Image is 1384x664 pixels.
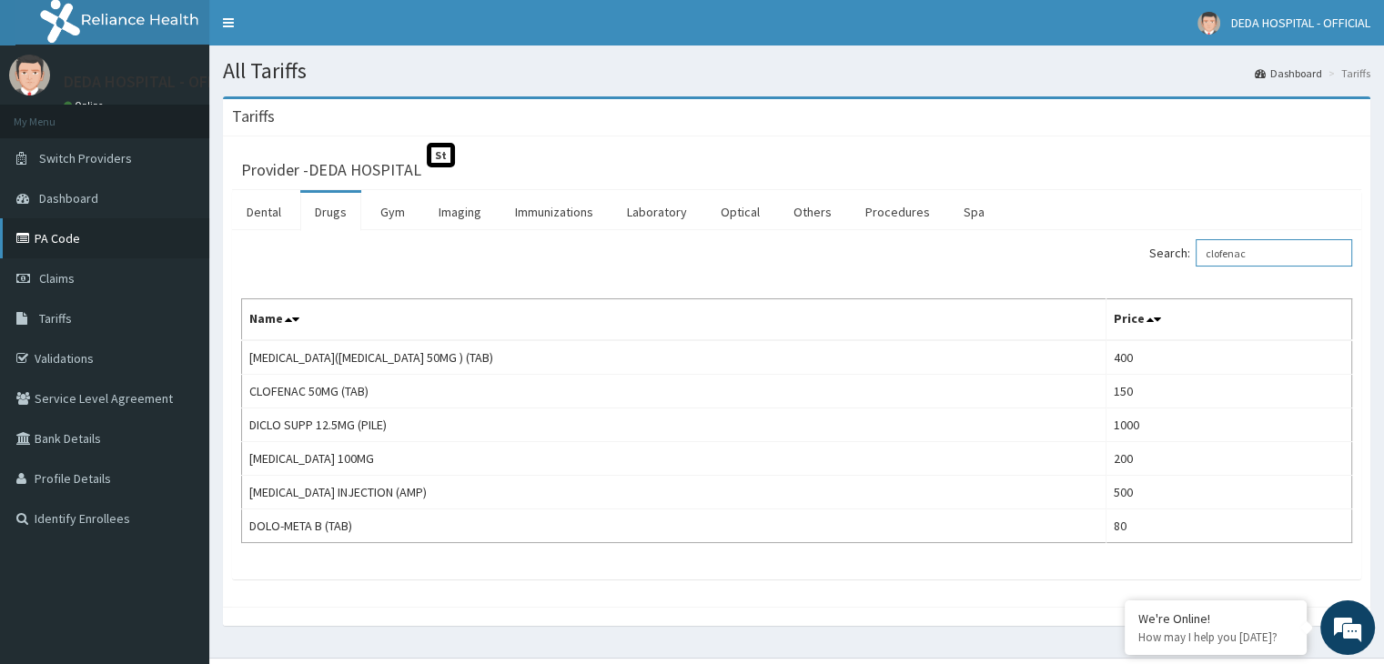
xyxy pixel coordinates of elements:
[106,210,251,394] span: We're online!
[1138,629,1293,645] p: How may I help you today?
[1106,340,1352,375] td: 400
[39,270,75,287] span: Claims
[242,408,1106,442] td: DICLO SUPP 12.5MG (PILE)
[39,190,98,206] span: Dashboard
[223,59,1370,83] h1: All Tariffs
[39,150,132,166] span: Switch Providers
[9,458,347,522] textarea: Type your message and hit 'Enter'
[851,193,945,231] a: Procedures
[427,143,455,167] span: St
[1106,442,1352,476] td: 200
[242,442,1106,476] td: [MEDICAL_DATA] 100MG
[1106,476,1352,509] td: 500
[1149,239,1352,267] label: Search:
[1138,610,1293,627] div: We're Online!
[366,193,419,231] a: Gym
[232,193,296,231] a: Dental
[9,55,50,96] img: User Image
[612,193,702,231] a: Laboratory
[949,193,999,231] a: Spa
[298,9,342,53] div: Minimize live chat window
[1197,12,1220,35] img: User Image
[242,299,1106,341] th: Name
[706,193,774,231] a: Optical
[1106,408,1352,442] td: 1000
[64,74,251,90] p: DEDA HOSPITAL - OFFICIAL
[1106,375,1352,408] td: 150
[242,509,1106,543] td: DOLO-META B (TAB)
[232,108,275,125] h3: Tariffs
[39,310,72,327] span: Tariffs
[1231,15,1370,31] span: DEDA HOSPITAL - OFFICIAL
[242,340,1106,375] td: [MEDICAL_DATA]([MEDICAL_DATA] 50MG ) (TAB)
[1106,509,1352,543] td: 80
[95,102,306,126] div: Chat with us now
[241,162,421,178] h3: Provider - DEDA HOSPITAL
[1196,239,1352,267] input: Search:
[1324,65,1370,81] li: Tariffs
[242,476,1106,509] td: [MEDICAL_DATA] INJECTION (AMP)
[500,193,608,231] a: Immunizations
[64,99,107,112] a: Online
[424,193,496,231] a: Imaging
[1255,65,1322,81] a: Dashboard
[1106,299,1352,341] th: Price
[300,193,361,231] a: Drugs
[34,91,74,136] img: d_794563401_company_1708531726252_794563401
[242,375,1106,408] td: CLOFENAC 50MG (TAB)
[779,193,846,231] a: Others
